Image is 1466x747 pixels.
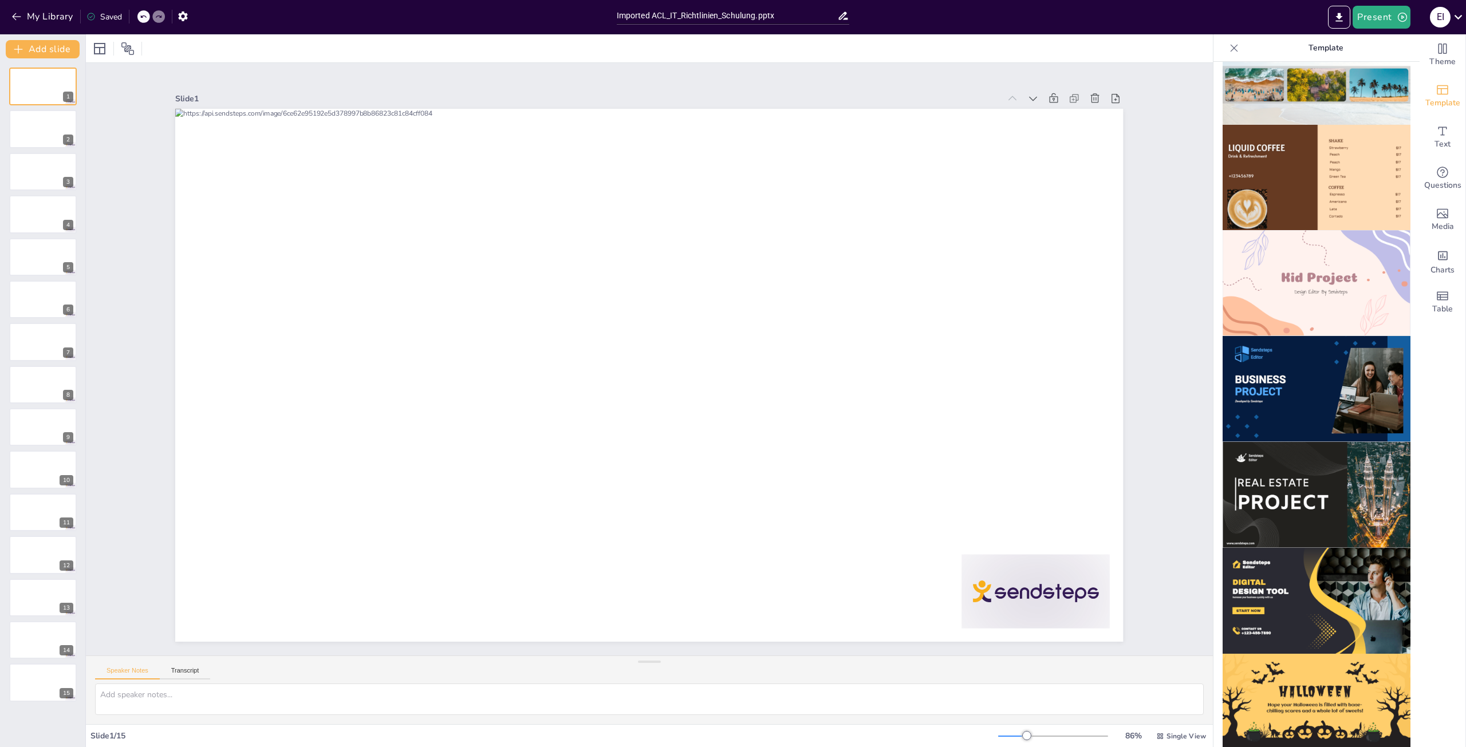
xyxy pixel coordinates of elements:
button: Transcript [160,667,211,679]
div: 4 [63,220,73,230]
button: Speaker Notes [95,667,160,679]
span: Template [1425,97,1460,109]
span: Charts [1430,264,1455,276]
img: thumb-7.png [1223,19,1410,125]
div: 3 [63,177,73,187]
div: Add charts and graphs [1420,240,1465,282]
span: Text [1435,138,1451,151]
p: Template [1243,34,1408,62]
div: 1 [9,68,77,105]
button: Present [1353,6,1410,29]
div: Change the overall theme [1420,34,1465,76]
img: thumb-8.png [1223,125,1410,231]
div: 8 [9,366,77,404]
div: 9 [9,408,77,446]
span: Position [121,42,135,56]
div: 6 [63,305,73,315]
img: thumb-9.png [1223,230,1410,336]
div: 12 [9,536,77,574]
div: 13 [9,579,77,616]
div: Saved [86,11,122,22]
div: 10 [60,475,73,485]
div: 11 [9,493,77,531]
div: E I [1430,7,1451,27]
div: 15 [60,688,73,698]
div: Slide 1 [175,93,999,104]
div: Add a table [1420,282,1465,323]
input: Insert title [617,7,838,24]
div: 14 [9,621,77,659]
img: thumb-12.png [1223,548,1410,654]
div: Get real-time input from your audience [1420,158,1465,199]
div: 2 [63,135,73,145]
div: 5 [63,262,73,272]
div: 2 [9,110,77,148]
span: Single View [1167,732,1206,741]
div: 7 [9,323,77,361]
div: 8 [63,390,73,400]
button: Add slide [6,40,80,58]
div: 12 [60,560,73,571]
span: Theme [1429,56,1456,68]
div: 3 [9,153,77,191]
div: 15 [9,663,77,701]
img: thumb-10.png [1223,336,1410,442]
div: 9 [63,432,73,442]
button: My Library [9,7,78,26]
div: 7 [63,347,73,358]
span: Questions [1424,179,1461,192]
div: 14 [60,645,73,655]
div: 6 [9,280,77,318]
div: 11 [60,517,73,528]
span: Media [1432,220,1454,233]
button: E I [1430,6,1451,29]
div: 5 [9,238,77,276]
div: 4 [9,195,77,233]
div: Layout [90,39,109,58]
div: 10 [9,450,77,488]
div: 86 % [1120,730,1147,741]
div: Add text boxes [1420,117,1465,158]
div: 13 [60,603,73,613]
span: Table [1432,303,1453,315]
div: Add images, graphics, shapes or video [1420,199,1465,240]
div: Slide 1 / 15 [90,730,998,741]
button: Export to PowerPoint [1328,6,1350,29]
div: Add ready made slides [1420,76,1465,117]
div: 1 [63,92,73,102]
img: thumb-11.png [1223,442,1410,548]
